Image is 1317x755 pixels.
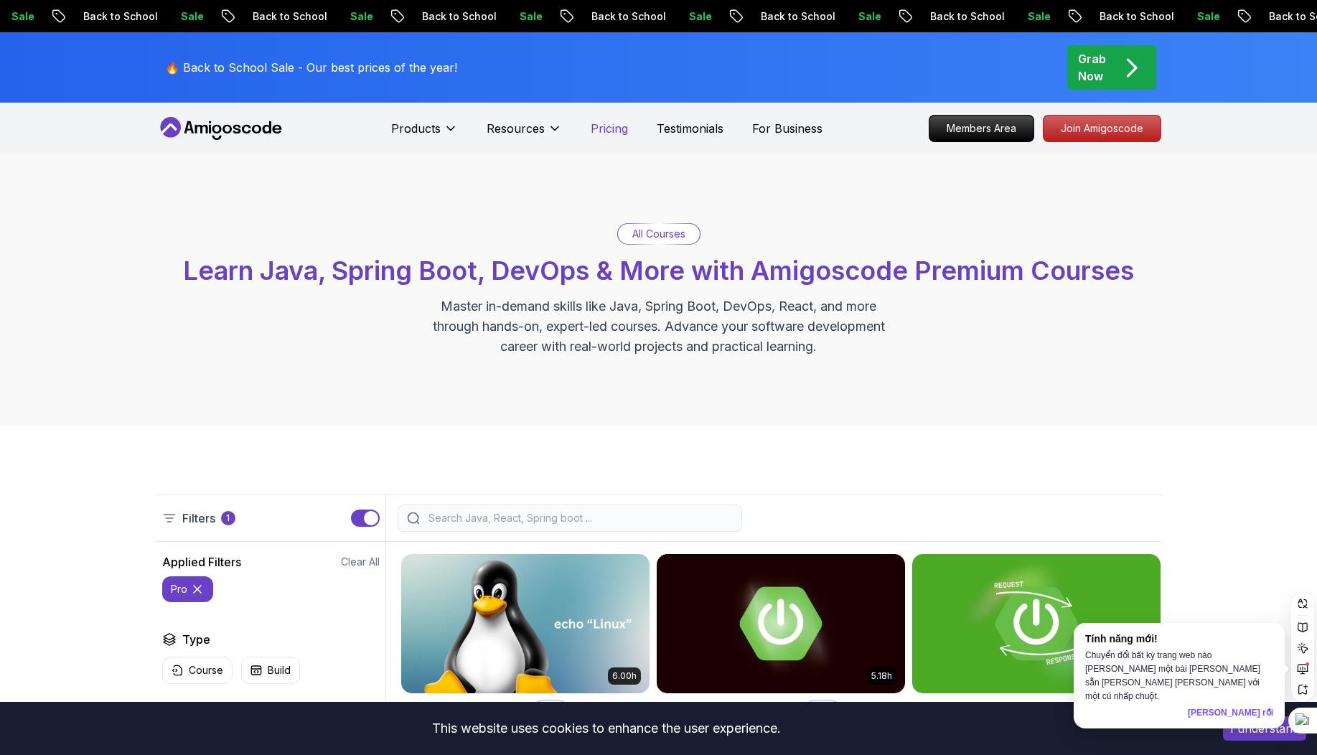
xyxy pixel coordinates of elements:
[1078,50,1106,85] p: Grab Now
[182,631,210,648] h2: Type
[807,701,838,716] p: Pro
[189,663,223,677] p: Course
[752,120,822,137] a: For Business
[341,555,380,569] button: Clear All
[929,115,1034,142] a: Members Area
[901,9,998,24] p: Back to School
[591,120,628,137] a: Pricing
[660,9,706,24] p: Sale
[391,120,441,137] p: Products
[418,296,900,357] p: Master in-demand skills like Java, Spring Boot, DevOps, React, and more through hands-on, expert-...
[1044,116,1161,141] p: Join Amigoscode
[393,9,490,24] p: Back to School
[1168,9,1214,24] p: Sale
[912,554,1161,693] img: Building APIs with Spring Boot card
[11,713,1201,744] div: This website uses cookies to enhance the user experience.
[911,698,1104,718] h2: Building APIs with Spring Boot
[400,698,528,718] h2: Linux Fundamentals
[400,553,650,751] a: Linux Fundamentals card6.00hLinux FundamentalsProLearn the fundamentals of Linux and how to use t...
[657,120,723,137] a: Testimonials
[998,9,1044,24] p: Sale
[226,512,230,524] p: 1
[871,670,892,682] p: 5.18h
[165,59,457,76] p: 🔥 Back to School Sale - Our best prices of the year!
[487,120,562,149] button: Resources
[426,511,733,525] input: Search Java, React, Spring boot ...
[656,698,800,718] h2: Advanced Spring Boot
[1223,716,1306,741] button: Accept cookies
[632,227,685,241] p: All Courses
[162,553,241,571] h2: Applied Filters
[612,670,637,682] p: 6.00h
[562,9,660,24] p: Back to School
[1043,115,1161,142] a: Join Amigoscode
[241,657,300,684] button: Build
[151,9,197,24] p: Sale
[162,657,233,684] button: Course
[391,120,458,149] button: Products
[223,9,321,24] p: Back to School
[535,701,566,716] p: Pro
[183,255,1134,286] span: Learn Java, Spring Boot, DevOps & More with Amigoscode Premium Courses
[171,582,187,596] p: pro
[321,9,367,24] p: Sale
[268,663,291,677] p: Build
[162,576,213,602] button: pro
[1070,9,1168,24] p: Back to School
[731,9,829,24] p: Back to School
[487,120,545,137] p: Resources
[929,116,1034,141] p: Members Area
[829,9,875,24] p: Sale
[657,554,905,693] img: Advanced Spring Boot card
[182,510,215,527] p: Filters
[54,9,151,24] p: Back to School
[401,554,650,693] img: Linux Fundamentals card
[490,9,536,24] p: Sale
